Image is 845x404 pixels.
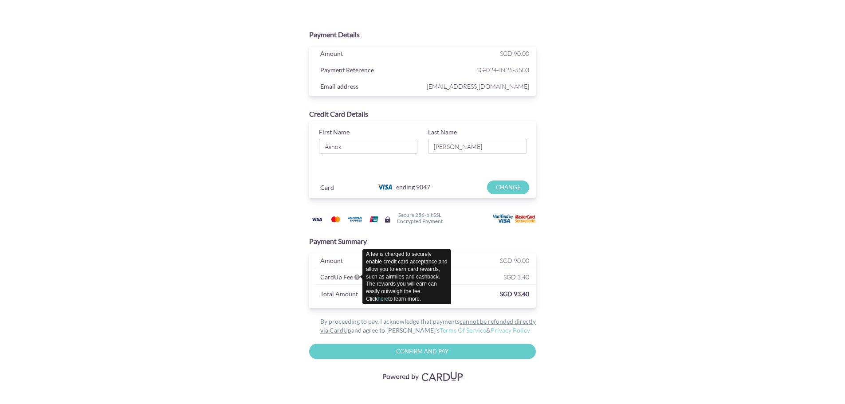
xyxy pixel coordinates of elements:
div: SGD 3.40 [424,271,536,285]
span: SGD 90.00 [500,50,529,57]
div: By proceeding to pay, I acknowledge that payments and agree to [PERSON_NAME]’s & [309,317,536,335]
label: Last Name [428,128,457,137]
div: Amount [314,255,425,268]
img: Union Pay [365,214,383,225]
img: User card [493,214,537,224]
span: SGD 90.00 [500,257,529,264]
div: Payment Details [309,30,536,40]
div: Email address [314,81,425,94]
img: Visa, Mastercard [378,368,467,384]
iframe: Secure card expiration date input frame [319,161,420,177]
span: [EMAIL_ADDRESS][DOMAIN_NAME] [424,81,529,92]
div: Amount [314,48,425,61]
input: Confirm and Pay [309,344,536,359]
label: First Name [319,128,350,137]
img: Visa [308,214,326,225]
div: Payment Reference [314,64,425,78]
span: ending [396,180,415,194]
input: CHANGE [487,180,529,194]
div: SGD 93.40 [388,288,536,302]
img: Secure lock [384,216,391,223]
a: here [377,296,388,302]
div: Total Amount [314,288,388,302]
div: CardUp Fee [314,271,425,285]
div: A fee is charged to securely enable credit card acceptance and allow you to earn card rewards, su... [362,249,451,304]
a: Terms Of Service [440,326,486,334]
span: SG-024-IN25-5503 [424,64,529,75]
div: Payment Summary [309,236,536,247]
div: Credit Card Details [309,109,536,119]
a: Privacy Policy [491,326,530,334]
iframe: To enrich screen reader interactions, please activate Accessibility in Grammarly extension settings [430,161,531,177]
span: 9047 [416,183,430,191]
h6: Secure 256-bit SSL Encrypted Payment [397,212,443,224]
img: Mastercard [327,214,345,225]
div: Card [314,182,369,195]
img: American Express [346,214,364,225]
